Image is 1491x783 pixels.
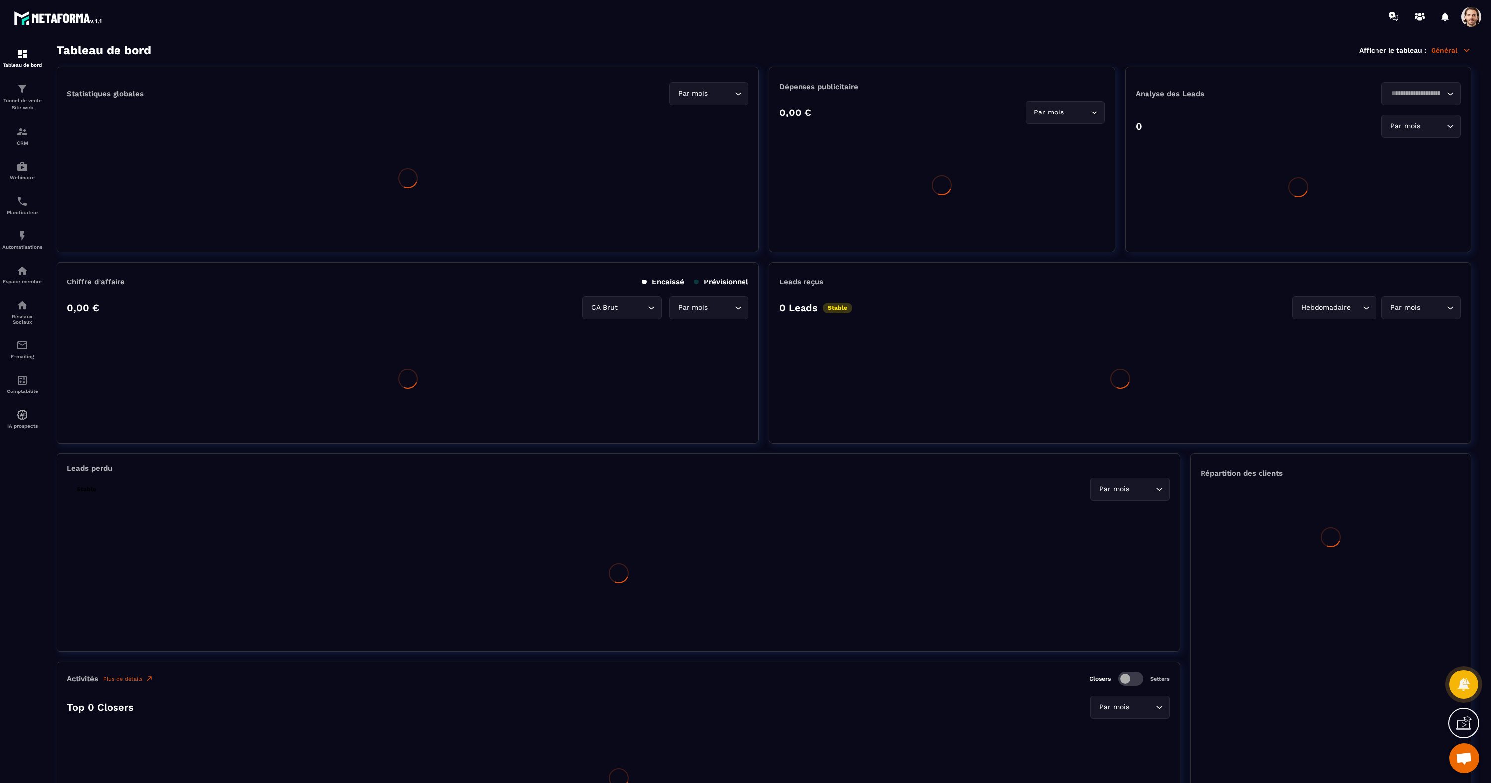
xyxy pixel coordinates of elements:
[1026,101,1105,124] div: Search for option
[1150,676,1170,682] p: Setters
[1388,121,1422,132] span: Par mois
[1449,743,1479,773] div: Mở cuộc trò chuyện
[2,423,42,429] p: IA prospects
[1201,469,1461,478] p: Répartition des clients
[2,118,42,153] a: formationformationCRM
[1090,675,1111,682] p: Closers
[582,296,662,319] div: Search for option
[2,97,42,111] p: Tunnel de vente Site web
[676,302,710,313] span: Par mois
[72,484,101,495] p: Stable
[1136,120,1142,132] p: 0
[779,107,811,118] p: 0,00 €
[1292,296,1376,319] div: Search for option
[2,292,42,332] a: social-networksocial-networkRéseaux Sociaux
[2,314,42,325] p: Réseaux Sociaux
[1090,478,1170,501] div: Search for option
[2,210,42,215] p: Planificateur
[2,332,42,367] a: emailemailE-mailing
[1136,89,1298,98] p: Analyse des Leads
[16,126,28,138] img: formation
[823,303,852,313] p: Stable
[1066,107,1089,118] input: Search for option
[669,82,748,105] div: Search for option
[16,374,28,386] img: accountant
[14,9,103,27] img: logo
[1032,107,1066,118] span: Par mois
[16,230,28,242] img: automations
[779,302,818,314] p: 0 Leads
[1388,88,1444,99] input: Search for option
[710,302,732,313] input: Search for option
[779,278,823,286] p: Leads reçus
[676,88,710,99] span: Par mois
[669,296,748,319] div: Search for option
[1299,302,1353,313] span: Hebdomadaire
[1431,46,1471,55] p: Général
[1353,302,1360,313] input: Search for option
[2,188,42,223] a: schedulerschedulerPlanificateur
[16,409,28,421] img: automations
[67,302,99,314] p: 0,00 €
[16,83,28,95] img: formation
[1381,82,1461,105] div: Search for option
[2,354,42,359] p: E-mailing
[2,257,42,292] a: automationsautomationsEspace membre
[2,41,42,75] a: formationformationTableau de bord
[103,675,153,683] a: Plus de détails
[1381,296,1461,319] div: Search for option
[67,89,144,98] p: Statistiques globales
[16,48,28,60] img: formation
[16,195,28,207] img: scheduler
[2,140,42,146] p: CRM
[57,43,151,57] h3: Tableau de bord
[1422,121,1444,132] input: Search for option
[67,278,125,286] p: Chiffre d’affaire
[2,153,42,188] a: automationsautomationsWebinaire
[67,464,112,473] p: Leads perdu
[1090,696,1170,719] div: Search for option
[642,278,684,286] p: Encaissé
[2,367,42,401] a: accountantaccountantComptabilité
[694,278,748,286] p: Prévisionnel
[145,675,153,683] img: narrow-up-right-o.6b7c60e2.svg
[2,244,42,250] p: Automatisations
[1131,702,1153,713] input: Search for option
[2,62,42,68] p: Tableau de bord
[67,701,134,713] p: Top 0 Closers
[1381,115,1461,138] div: Search for option
[16,265,28,277] img: automations
[1131,484,1153,495] input: Search for option
[2,75,42,118] a: formationformationTunnel de vente Site web
[2,175,42,180] p: Webinaire
[16,339,28,351] img: email
[2,279,42,284] p: Espace membre
[1359,46,1426,54] p: Afficher le tableau :
[67,674,98,683] p: Activités
[2,223,42,257] a: automationsautomationsAutomatisations
[16,161,28,172] img: automations
[2,389,42,394] p: Comptabilité
[1097,484,1131,495] span: Par mois
[1422,302,1444,313] input: Search for option
[1388,302,1422,313] span: Par mois
[1097,702,1131,713] span: Par mois
[620,302,645,313] input: Search for option
[710,88,732,99] input: Search for option
[589,302,620,313] span: CA Brut
[16,299,28,311] img: social-network
[779,82,1104,91] p: Dépenses publicitaire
